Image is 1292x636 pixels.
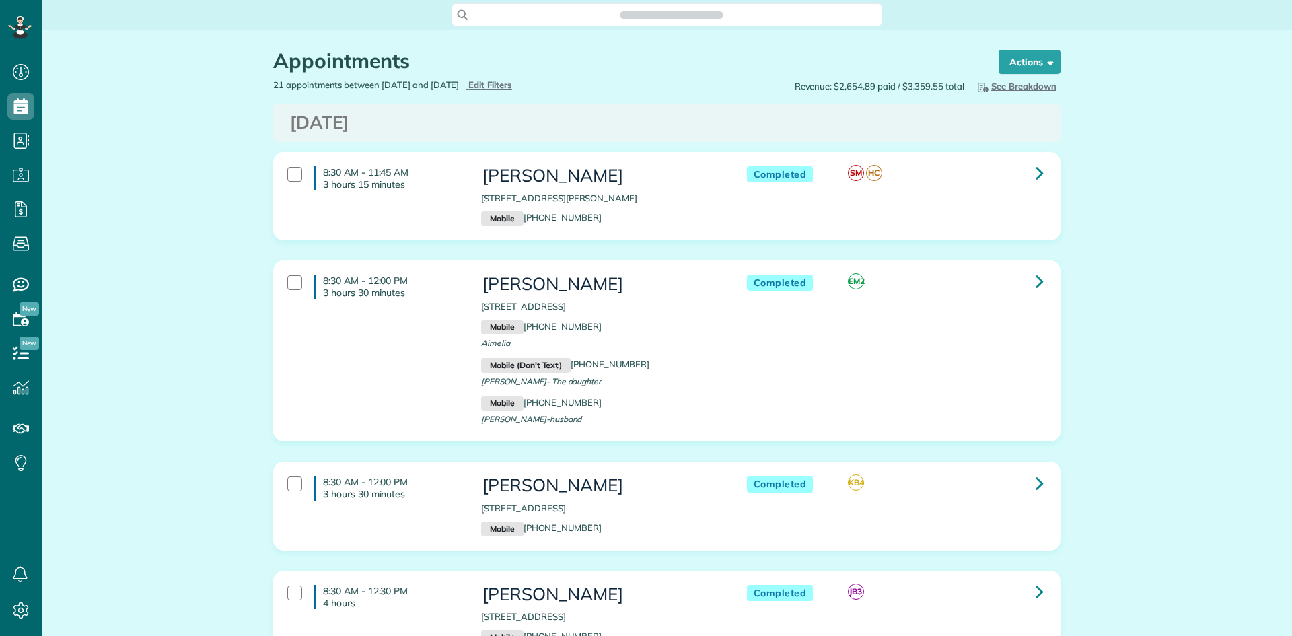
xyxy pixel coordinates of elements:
a: Mobile[PHONE_NUMBER] [481,522,602,533]
a: Mobile[PHONE_NUMBER] [481,397,602,408]
p: [STREET_ADDRESS] [481,300,719,313]
small: Mobile [481,320,523,335]
div: 21 appointments between [DATE] and [DATE] [263,79,667,92]
span: Completed [747,476,814,493]
p: 3 hours 30 minutes [323,287,461,299]
h3: [PERSON_NAME] [481,585,719,604]
small: Mobile (Don't Text) [481,358,571,373]
span: New [20,302,39,316]
span: SM [848,165,864,181]
p: 4 hours [323,597,461,609]
span: Completed [747,275,814,291]
p: [STREET_ADDRESS] [481,502,719,515]
p: 3 hours 30 minutes [323,488,461,500]
small: Mobile [481,522,523,536]
p: [STREET_ADDRESS] [481,610,719,623]
span: New [20,337,39,350]
h4: 8:30 AM - 11:45 AM [314,166,461,190]
span: Edit Filters [468,79,512,90]
p: [STREET_ADDRESS][PERSON_NAME] [481,192,719,205]
a: Mobile (Don't Text)[PHONE_NUMBER] [481,359,649,369]
h1: Appointments [273,50,973,72]
small: Mobile [481,396,523,411]
span: JB3 [848,584,864,600]
span: [PERSON_NAME]- The daughter [481,376,601,386]
h4: 8:30 AM - 12:00 PM [314,476,461,500]
span: HC [866,165,882,181]
a: Mobile[PHONE_NUMBER] [481,321,602,332]
p: 3 hours 15 minutes [323,178,461,190]
span: KB4 [848,474,864,491]
a: Edit Filters [466,79,512,90]
h3: [PERSON_NAME] [481,166,719,186]
a: Mobile[PHONE_NUMBER] [481,212,602,223]
span: Completed [747,166,814,183]
span: Completed [747,585,814,602]
h3: [PERSON_NAME] [481,275,719,294]
h4: 8:30 AM - 12:00 PM [314,275,461,299]
h3: [DATE] [290,113,1044,133]
span: EM2 [848,273,864,289]
span: Aimelia [481,338,510,348]
span: See Breakdown [975,81,1056,92]
h3: [PERSON_NAME] [481,476,719,495]
span: Search ZenMaid… [633,8,709,22]
span: [PERSON_NAME]-husband [481,414,581,424]
h4: 8:30 AM - 12:30 PM [314,585,461,609]
span: Revenue: $2,654.89 paid / $3,359.55 total [795,80,964,93]
button: Actions [999,50,1061,74]
small: Mobile [481,211,523,226]
button: See Breakdown [971,79,1061,94]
